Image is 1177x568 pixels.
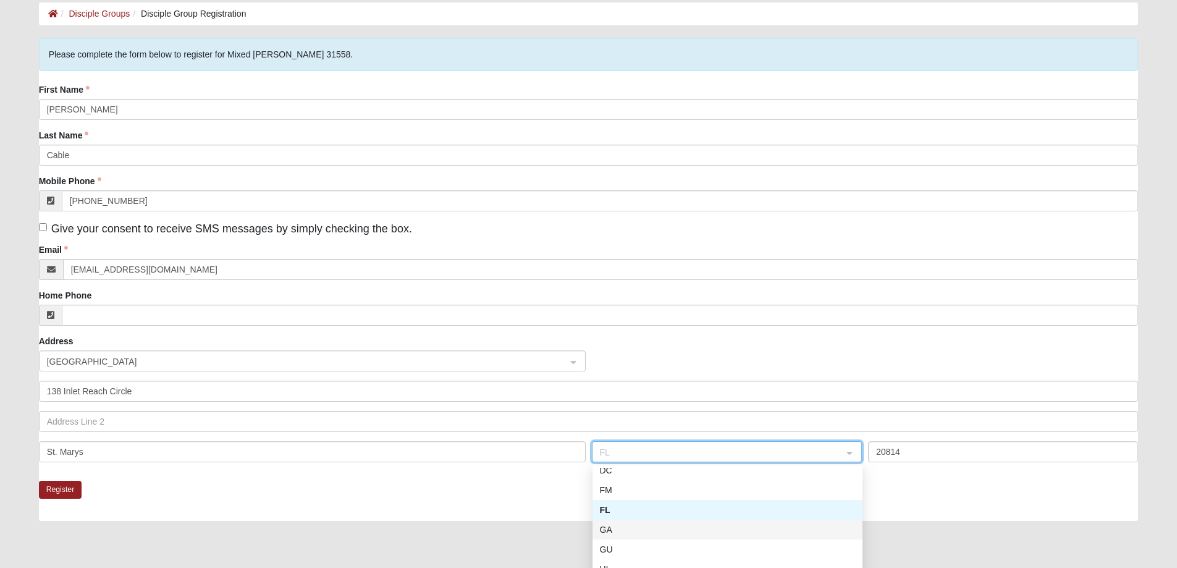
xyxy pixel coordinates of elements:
[600,483,855,497] div: FM
[39,441,586,462] input: City
[600,464,855,477] div: DC
[39,411,1139,432] input: Address Line 2
[593,500,863,520] div: FL
[39,244,68,256] label: Email
[39,129,89,142] label: Last Name
[593,480,863,500] div: FM
[47,355,555,368] span: United States
[51,223,412,235] span: Give your consent to receive SMS messages by simply checking the box.
[868,441,1138,462] input: Zip
[593,460,863,480] div: DC
[600,523,855,536] div: GA
[39,335,74,347] label: Address
[39,481,82,499] button: Register
[130,7,246,20] li: Disciple Group Registration
[39,289,92,302] label: Home Phone
[39,38,1139,71] div: Please complete the form below to register for Mixed [PERSON_NAME] 31558.
[69,9,130,19] a: Disciple Groups
[593,520,863,540] div: GA
[39,381,1139,402] input: Address Line 1
[600,543,855,556] div: GU
[39,175,101,187] label: Mobile Phone
[39,83,90,96] label: First Name
[593,540,863,559] div: GU
[600,503,855,517] div: FL
[600,446,832,459] span: FL
[39,223,47,231] input: Give your consent to receive SMS messages by simply checking the box.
